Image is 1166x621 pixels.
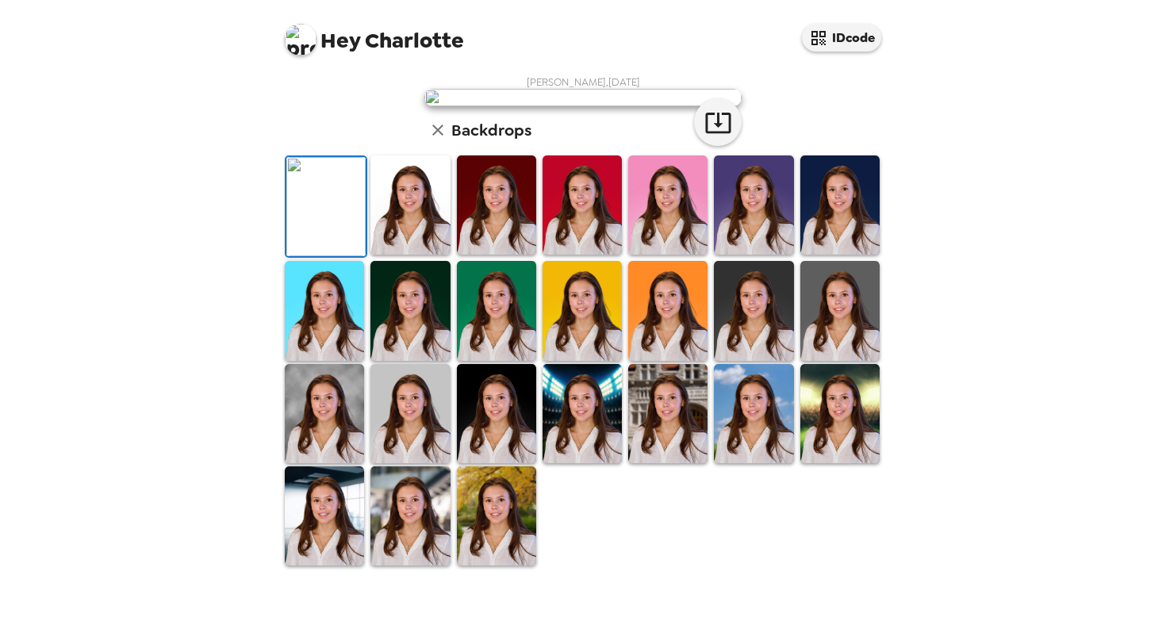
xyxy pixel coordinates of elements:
[285,24,316,56] img: profile pic
[286,157,366,256] img: Original
[424,89,742,106] img: user
[451,117,531,143] h6: Backdrops
[802,24,881,52] button: IDcode
[285,16,464,52] span: Charlotte
[527,75,640,89] span: [PERSON_NAME] , [DATE]
[320,26,360,55] span: Hey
